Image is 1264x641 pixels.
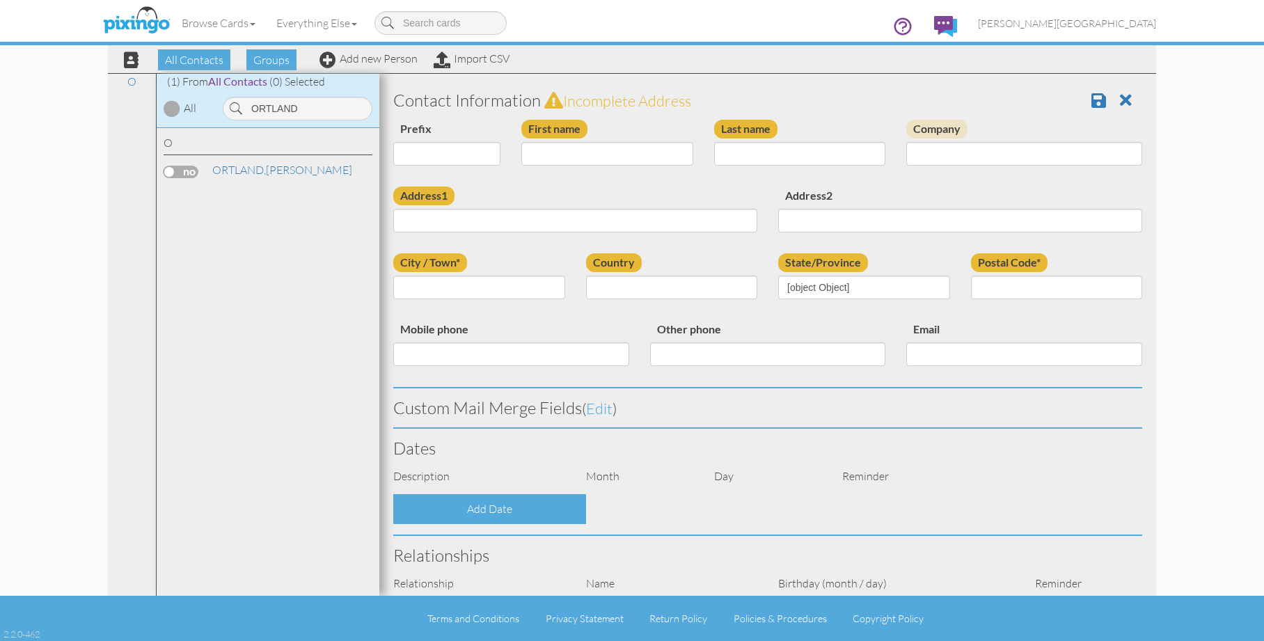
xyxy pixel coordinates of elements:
div: All [184,100,196,116]
label: Last name [714,120,777,139]
label: Address2 [778,187,839,205]
label: Company [906,120,967,139]
input: Search cards [374,11,507,35]
div: Name [576,576,768,592]
h3: Contact Information [393,91,1142,109]
span: edit [586,399,613,418]
div: Month [576,468,704,484]
div: Description [383,468,576,484]
span: ORTLAND, [212,163,266,177]
img: comments.svg [934,16,957,37]
span: Incomplete address [563,91,691,110]
h3: Dates [393,439,1142,457]
span: All Contacts [158,49,230,70]
div: Reminder [1025,576,1089,592]
a: [PERSON_NAME] [211,161,354,178]
a: Terms and Conditions [427,612,519,624]
label: Email [906,320,947,339]
div: 2.2.0-462 [3,628,40,640]
div: Relationship [383,576,576,592]
label: City / Town* [393,253,467,272]
img: pixingo logo [100,3,173,38]
div: Birthday (month / day) [768,576,1025,592]
label: Other phone [650,320,728,339]
a: Everything Else [266,6,368,40]
span: ( ) [582,399,617,418]
div: (1) From [157,74,379,90]
span: Groups [246,49,297,70]
label: Postal Code* [971,253,1048,272]
label: Prefix [393,120,439,139]
label: State/Province [778,253,868,272]
label: Mobile phone [393,320,475,339]
a: Browse Cards [171,6,266,40]
a: Privacy Statement [546,612,624,624]
span: (0) Selected [269,74,325,88]
a: Import CSV [434,52,509,65]
label: Country [586,253,642,272]
label: First name [521,120,587,139]
h3: Relationships [393,546,1142,564]
a: Policies & Procedures [734,612,827,624]
div: Reminder [832,468,960,484]
a: Return Policy [649,612,707,624]
span: All Contacts [208,74,267,88]
a: Add new Person [319,52,418,65]
span: [PERSON_NAME][GEOGRAPHIC_DATA] [978,17,1156,29]
a: Copyright Policy [853,612,924,624]
div: O [164,135,372,155]
a: O [120,73,143,90]
h3: Custom Mail Merge Fields [393,399,1142,417]
div: Day [704,468,832,484]
div: Add Date [393,494,586,524]
label: Address1 [393,187,455,205]
a: [PERSON_NAME][GEOGRAPHIC_DATA] [967,6,1167,41]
